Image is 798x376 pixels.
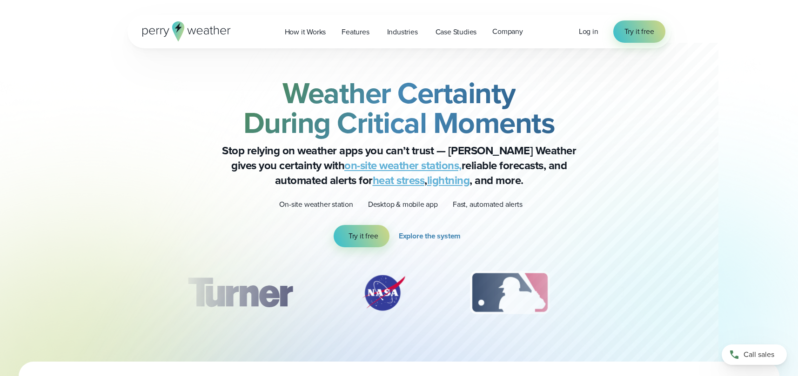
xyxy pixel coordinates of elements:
[399,225,464,247] a: Explore the system
[492,26,523,37] span: Company
[428,22,485,41] a: Case Studies
[277,22,334,41] a: How it Works
[744,349,774,360] span: Call sales
[461,270,559,316] div: 3 of 12
[373,172,425,189] a: heat stress
[285,26,326,38] span: How it Works
[399,231,461,242] span: Explore the system
[461,270,559,316] img: MLB.svg
[174,270,306,316] img: Turner-Construction_1.svg
[453,199,523,210] p: Fast, automated alerts
[722,344,787,365] a: Call sales
[624,26,654,37] span: Try it free
[213,143,585,188] p: Stop relying on weather apps you can’t trust — [PERSON_NAME] Weather gives you certainty with rel...
[604,270,678,316] div: 4 of 12
[368,199,438,210] p: Desktop & mobile app
[436,26,477,38] span: Case Studies
[349,231,378,242] span: Try it free
[243,71,555,145] strong: Weather Certainty During Critical Moments
[604,270,678,316] img: PGA.svg
[342,26,369,38] span: Features
[613,20,665,43] a: Try it free
[334,225,389,247] a: Try it free
[279,199,353,210] p: On-site weather station
[351,270,416,316] div: 2 of 12
[427,172,470,189] a: lightning
[344,157,462,174] a: on-site weather stations,
[351,270,416,316] img: NASA.svg
[579,26,598,37] a: Log in
[387,26,418,38] span: Industries
[174,270,624,321] div: slideshow
[174,270,306,316] div: 1 of 12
